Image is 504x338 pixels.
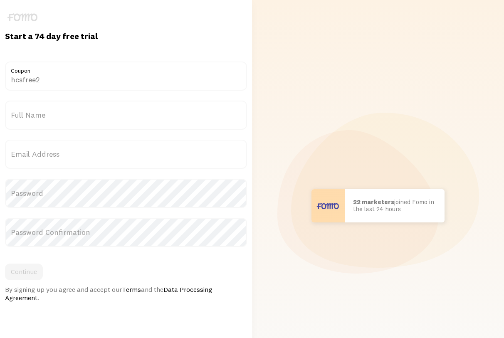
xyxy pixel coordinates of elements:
label: Coupon [5,62,247,76]
label: Password [5,179,247,208]
div: By signing up you agree and accept our and the . [5,285,247,302]
label: Email Address [5,140,247,169]
a: Terms [122,285,141,294]
label: Full Name [5,101,247,130]
img: User avatar [311,189,345,222]
img: fomo-logo-gray-b99e0e8ada9f9040e2984d0d95b3b12da0074ffd48d1e5cb62ac37fc77b0b268.svg [7,13,37,21]
a: Data Processing Agreement [5,285,212,302]
p: joined Fomo in the last 24 hours [353,199,436,212]
h1: Start a 74 day free trial [5,31,247,42]
b: 22 marketers [353,198,394,206]
label: Password Confirmation [5,218,247,247]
